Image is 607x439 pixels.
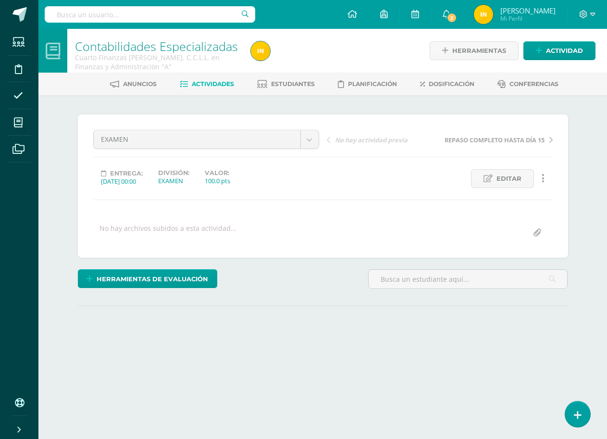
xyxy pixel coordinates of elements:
[429,80,474,88] span: Dosificación
[251,41,270,61] img: 2ef4376fc20844802abc0360b59bcc94.png
[369,270,568,288] input: Busca un estudiante aquí...
[445,136,545,144] span: REPASO COMPLETO HASTA DÍA 15
[500,6,556,15] span: [PERSON_NAME]
[497,76,558,92] a: Conferencias
[452,42,506,60] span: Herramientas
[257,76,315,92] a: Estudiantes
[158,169,189,176] label: División:
[446,13,457,23] span: 2
[110,76,157,92] a: Anuncios
[338,76,397,92] a: Planificación
[78,269,217,288] a: Herramientas de evaluación
[110,170,143,177] span: Entrega:
[101,177,143,186] div: [DATE] 00:00
[271,80,315,88] span: Estudiantes
[97,270,208,288] span: Herramientas de evaluación
[123,80,157,88] span: Anuncios
[75,39,239,53] h1: Contabilidades Especializadas
[45,6,255,23] input: Busca un usuario...
[496,170,521,188] span: Editar
[101,130,293,149] span: EXAMEN
[335,136,408,144] span: No hay actividad previa
[348,80,397,88] span: Planificación
[500,14,556,23] span: Mi Perfil
[509,80,558,88] span: Conferencias
[180,76,234,92] a: Actividades
[440,135,553,144] a: REPASO COMPLETO HASTA DÍA 15
[523,41,595,60] a: Actividad
[99,224,236,242] div: No hay archivos subidos a esta actividad...
[420,76,474,92] a: Dosificación
[94,130,319,149] a: EXAMEN
[75,38,238,54] a: Contabilidades Especializadas
[474,5,493,24] img: 2ef4376fc20844802abc0360b59bcc94.png
[158,176,189,185] div: EXAMEN
[205,169,230,176] label: Valor:
[430,41,519,60] a: Herramientas
[75,53,239,71] div: Cuarto Finanzas Bach. C.C.L.L. en Finanzas y Administración 'A'
[192,80,234,88] span: Actividades
[205,176,230,185] div: 100.0 pts
[546,42,583,60] span: Actividad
